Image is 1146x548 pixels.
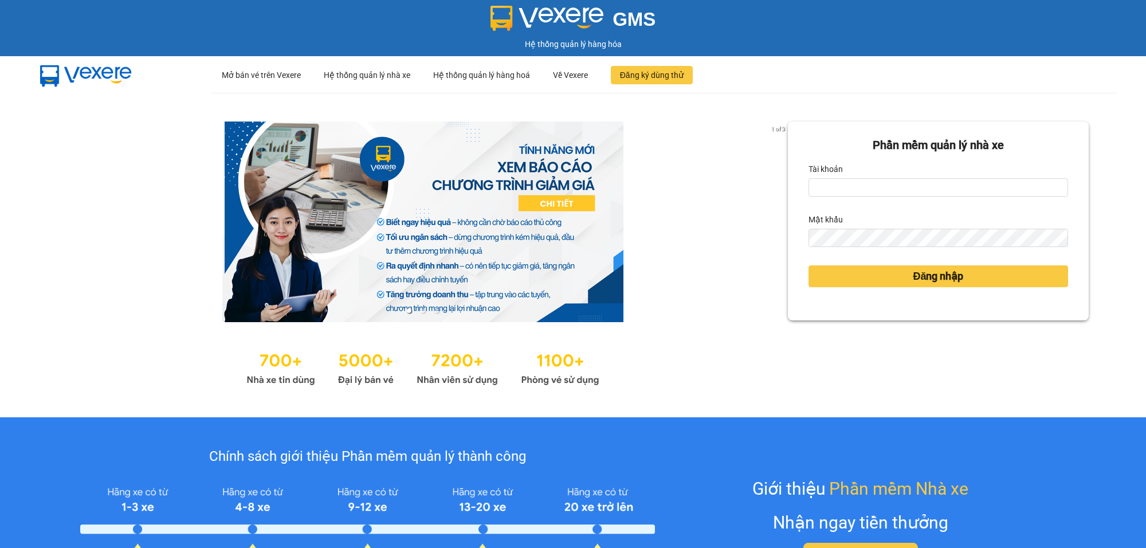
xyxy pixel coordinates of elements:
div: Giới thiệu [752,475,968,502]
img: mbUUG5Q.png [29,56,143,94]
div: Hệ thống quản lý hàng hóa [3,38,1143,50]
label: Tài khoản [809,160,843,178]
div: Chính sách giới thiệu Phần mềm quản lý thành công [80,446,655,468]
a: GMS [490,17,656,26]
label: Mật khẩu [809,210,843,229]
span: Đăng ký dùng thử [620,69,684,81]
div: Về Vexere [553,57,588,93]
input: Mật khẩu [809,229,1068,247]
img: Statistics.png [246,345,599,389]
p: 1 of 3 [768,122,788,136]
div: Phần mềm quản lý nhà xe [809,136,1068,154]
button: next slide / item [772,122,788,322]
li: slide item 2 [421,308,425,313]
span: Phần mềm Nhà xe [829,475,968,502]
div: Nhận ngay tiền thưởng [773,509,948,536]
div: Hệ thống quản lý nhà xe [324,57,410,93]
li: slide item 1 [407,308,411,313]
button: previous slide / item [57,122,73,322]
button: Đăng ký dùng thử [611,66,693,84]
button: Đăng nhập [809,265,1068,287]
span: Đăng nhập [913,268,963,284]
li: slide item 3 [434,308,439,313]
input: Tài khoản [809,178,1068,197]
div: Hệ thống quản lý hàng hoá [433,57,530,93]
span: GMS [613,9,656,30]
div: Mở bán vé trên Vexere [222,57,301,93]
img: logo 2 [490,6,604,31]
